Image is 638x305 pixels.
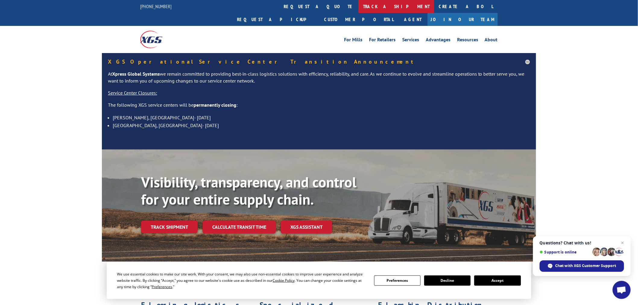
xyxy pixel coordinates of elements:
[485,37,498,44] a: About
[232,13,320,26] a: Request a pickup
[108,71,530,90] p: At we remain committed to providing best-in-class logistics solutions with efficiency, reliabilit...
[613,281,631,299] a: Open chat
[108,102,530,114] p: The following XGS service centers will be :
[113,114,530,121] li: [PERSON_NAME], [GEOGRAPHIC_DATA]- [DATE]
[141,221,198,233] a: Track shipment
[273,278,295,283] span: Cookie Policy
[374,275,421,286] button: Preferences
[108,90,157,96] u: Service Center Closures:
[540,260,624,272] span: Chat with XGS Customer Support
[402,37,419,44] a: Services
[112,71,160,77] strong: Xpress Global Systems
[474,275,521,286] button: Accept
[398,13,428,26] a: Agent
[428,13,498,26] a: Join Our Team
[540,250,590,254] span: Support is online
[320,13,398,26] a: Customer Portal
[540,241,624,245] span: Questions? Chat with us!
[457,37,478,44] a: Resources
[344,37,362,44] a: For Mills
[555,263,616,269] span: Chat with XGS Customer Support
[152,284,172,289] span: Preferences
[107,262,531,299] div: Cookie Consent Prompt
[117,271,367,290] div: We use essential cookies to make our site work. With your consent, we may also use non-essential ...
[203,221,276,234] a: Calculate transit time
[424,275,471,286] button: Decline
[194,102,236,108] strong: permanently closing
[369,37,396,44] a: For Retailers
[141,173,356,209] b: Visibility, transparency, and control for your entire supply chain.
[426,37,450,44] a: Advantages
[108,59,530,64] h5: XGS Operational Service Center Transition Announcement
[281,221,332,234] a: XGS ASSISTANT
[113,121,530,129] li: [GEOGRAPHIC_DATA], [GEOGRAPHIC_DATA]- [DATE]
[140,3,172,9] a: [PHONE_NUMBER]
